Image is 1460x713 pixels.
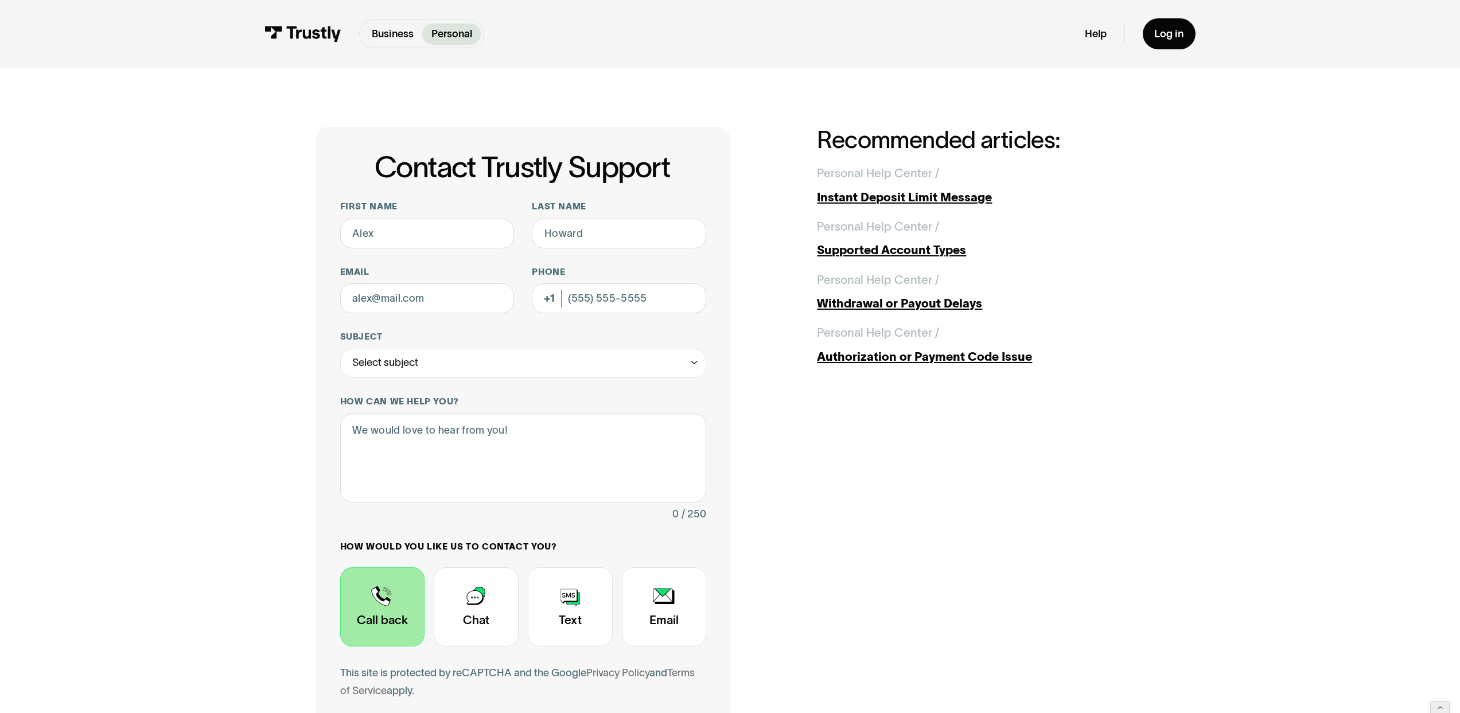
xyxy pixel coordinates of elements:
label: How would you like us to contact you? [340,541,707,553]
label: First name [340,201,515,213]
label: Email [340,266,515,278]
label: Subject [340,331,707,343]
label: Last name [532,201,706,213]
p: Personal [431,26,472,42]
div: Supported Account Types [817,241,1143,259]
input: (555) 555-5555 [532,283,706,313]
a: Business [363,24,422,45]
a: Personal Help Center /Supported Account Types [817,218,1143,259]
input: Alex [340,219,515,248]
a: Personal Help Center /Authorization or Payment Code Issue [817,324,1143,365]
div: 0 [672,505,679,523]
input: alex@mail.com [340,283,515,313]
div: Log in [1154,28,1183,41]
div: Select subject [352,354,418,372]
p: Business [372,26,414,42]
a: Log in [1143,18,1196,49]
h2: Recommended articles: [817,127,1143,153]
img: Trustly Logo [264,26,341,42]
div: Personal Help Center / [817,165,939,182]
a: Personal [422,24,481,45]
label: Phone [532,266,706,278]
a: Personal Help Center /Withdrawal or Payout Delays [817,271,1143,313]
a: Help [1085,28,1107,41]
label: How can we help you? [340,396,707,408]
div: Authorization or Payment Code Issue [817,348,1143,366]
div: Withdrawal or Payout Delays [817,295,1143,313]
div: Personal Help Center / [817,218,939,236]
div: This site is protected by reCAPTCHA and the Google and apply. [340,664,707,700]
h1: Contact Trustly Support [338,151,707,184]
div: / 250 [682,505,706,523]
div: Personal Help Center / [817,271,939,289]
div: Personal Help Center / [817,324,939,342]
div: Instant Deposit Limit Message [817,189,1143,207]
div: Select subject [340,349,707,379]
input: Howard [532,219,706,248]
a: Personal Help Center /Instant Deposit Limit Message [817,165,1143,206]
a: Privacy Policy [586,667,649,679]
